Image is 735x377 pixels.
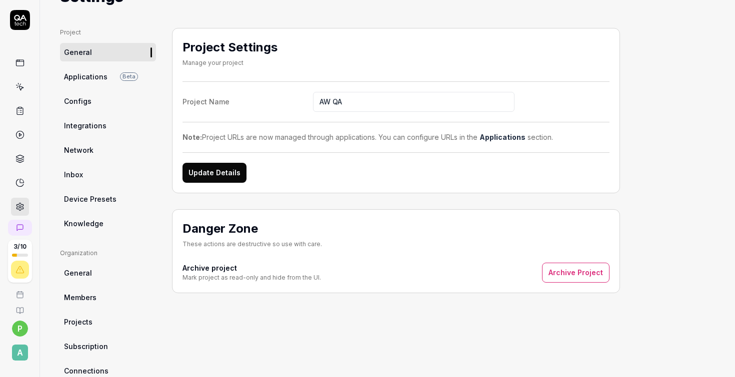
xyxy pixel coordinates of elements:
[64,341,108,352] span: Subscription
[60,165,156,184] a: Inbox
[60,92,156,110] a: Configs
[60,249,156,258] div: Organization
[4,283,35,299] a: Book a call with us
[64,292,96,303] span: Members
[8,220,32,236] a: New conversation
[64,268,92,278] span: General
[12,321,28,337] button: p
[60,67,156,86] a: ApplicationsBeta
[182,132,609,142] div: Project URLs are now managed through applications. You can configure URLs in the section.
[12,345,28,361] span: A
[60,190,156,208] a: Device Presets
[120,72,138,81] span: Beta
[64,47,92,57] span: General
[60,264,156,282] a: General
[542,263,609,283] button: Archive Project
[64,120,106,131] span: Integrations
[60,337,156,356] a: Subscription
[182,240,322,249] div: These actions are destructive so use with care.
[182,96,313,107] div: Project Name
[60,28,156,37] div: Project
[4,337,35,363] button: A
[64,366,108,376] span: Connections
[64,169,83,180] span: Inbox
[60,43,156,61] a: General
[64,218,103,229] span: Knowledge
[4,299,35,315] a: Documentation
[60,141,156,159] a: Network
[60,116,156,135] a: Integrations
[182,273,321,282] div: Mark project as read-only and hide from the UI.
[182,38,277,56] h2: Project Settings
[64,71,107,82] span: Applications
[60,214,156,233] a: Knowledge
[182,163,246,183] button: Update Details
[182,58,277,67] div: Manage your project
[64,194,116,204] span: Device Presets
[479,133,525,141] a: Applications
[313,92,514,112] input: Project Name
[13,244,26,250] span: 3 / 10
[64,317,92,327] span: Projects
[182,220,322,238] h2: Danger Zone
[60,313,156,331] a: Projects
[60,288,156,307] a: Members
[182,133,202,141] strong: Note:
[64,96,91,106] span: Configs
[182,263,321,273] h4: Archive project
[64,145,93,155] span: Network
